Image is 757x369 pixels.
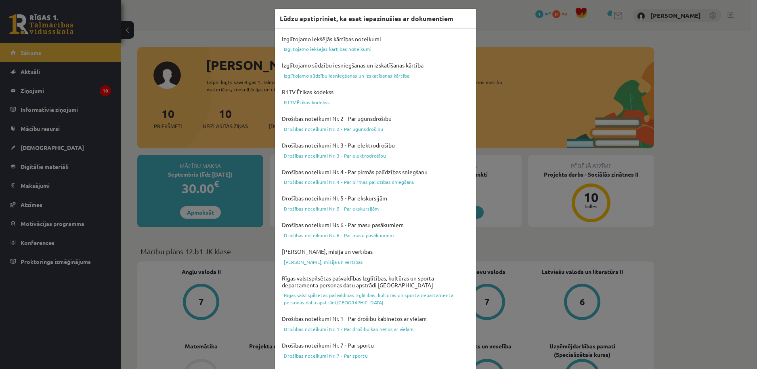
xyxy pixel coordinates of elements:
a: Drošības noteikumi Nr. 5 - Par ekskursijām [280,204,471,213]
a: Drošības noteikumi Nr. 7 - Par sportu [280,351,471,361]
h4: Drošības noteikumi Nr. 6 - Par masu pasākumiem [280,219,471,230]
a: Izglītojamo sūdzību iesniegšanas un izskatīšanas kārtība [280,71,471,80]
a: Drošības noteikumi Nr. 6 - Par masu pasākumiem [280,230,471,240]
h4: Drošības noteikumi Nr. 7 - Par sportu [280,340,471,351]
h4: Drošības noteikumi Nr. 4 - Par pirmās palīdzības sniegšanu [280,167,471,177]
h4: Rīgas valstspilsētas pašvaldības Izglītības, kultūras un sporta departamenta personas datu apstrā... [280,273,471,291]
h4: Drošības noteikumi Nr. 5 - Par ekskursijām [280,193,471,204]
h4: Drošības noteikumi Nr. 1 - Par drošību kabinetos ar vielām [280,313,471,324]
h4: Izglītojamo iekšējās kārtības noteikumi [280,34,471,44]
a: Izglītojamo iekšējās kārtības noteikumi [280,44,471,54]
a: Drošības noteikumi Nr. 1 - Par drošību kabinetos ar vielām [280,324,471,334]
a: Rīgas valstspilsētas pašvaldības Izglītības, kultūras un sporta departamenta personas datu apstrā... [280,290,471,307]
h4: Izglītojamo sūdzību iesniegšanas un izskatīšanas kārtība [280,60,471,71]
h4: R1TV Ētikas kodekss [280,86,471,97]
h4: Drošības noteikumi Nr. 2 - Par ugunsdrošību [280,113,471,124]
h4: [PERSON_NAME], misija un vērtības [280,246,471,257]
a: Drošības noteikumi Nr. 4 - Par pirmās palīdzības sniegšanu [280,177,471,187]
a: Drošības noteikumi Nr. 2 - Par ugunsdrošību [280,124,471,134]
h4: Drošības noteikumi Nr. 3 - Par elektrodrošību [280,140,471,151]
a: R1TV Ētikas kodekss [280,97,471,107]
a: [PERSON_NAME], misija un vērtības [280,257,471,267]
h3: Lūdzu apstipriniet, ka esat iepazinušies ar dokumentiem [280,14,453,23]
a: Drošības noteikumi Nr. 3 - Par elektrodrošību [280,151,471,160]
